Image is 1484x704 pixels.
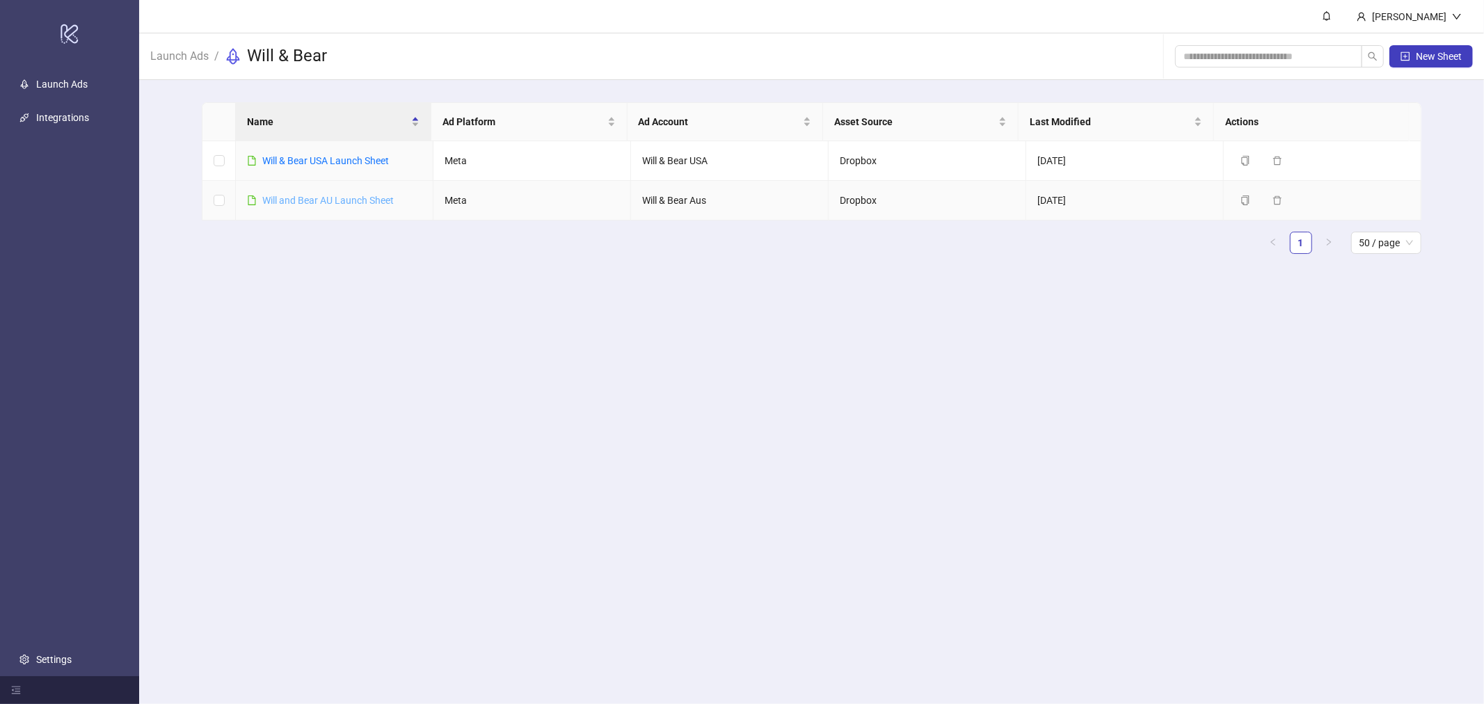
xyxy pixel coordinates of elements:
[236,103,431,141] th: Name
[1272,195,1282,205] span: delete
[834,114,996,129] span: Asset Source
[1325,238,1333,246] span: right
[1290,232,1312,254] li: 1
[1452,12,1462,22] span: down
[1291,232,1311,253] a: 1
[262,195,394,206] a: Will and Bear AU Launch Sheet
[36,112,89,123] a: Integrations
[1262,232,1284,254] button: left
[1019,103,1214,141] th: Last Modified
[11,685,21,695] span: menu-fold
[1026,141,1224,181] td: [DATE]
[433,141,631,181] td: Meta
[1318,232,1340,254] button: right
[147,47,212,63] a: Launch Ads
[829,141,1026,181] td: Dropbox
[1359,232,1413,253] span: 50 / page
[36,79,88,90] a: Launch Ads
[247,156,257,166] span: file
[1240,195,1250,205] span: copy
[36,654,72,665] a: Settings
[1401,51,1410,61] span: plus-square
[1318,232,1340,254] li: Next Page
[1416,51,1462,62] span: New Sheet
[1272,156,1282,166] span: delete
[442,114,604,129] span: Ad Platform
[1322,11,1332,21] span: bell
[431,103,627,141] th: Ad Platform
[225,48,241,65] span: rocket
[262,155,389,166] a: Will & Bear USA Launch Sheet
[823,103,1019,141] th: Asset Source
[1351,232,1421,254] div: Page Size
[1366,9,1452,24] div: [PERSON_NAME]
[1240,156,1250,166] span: copy
[639,114,800,129] span: Ad Account
[1389,45,1473,67] button: New Sheet
[433,181,631,221] td: Meta
[1026,181,1224,221] td: [DATE]
[214,45,219,67] li: /
[1368,51,1378,61] span: search
[628,103,823,141] th: Ad Account
[247,45,327,67] h3: Will & Bear
[1030,114,1191,129] span: Last Modified
[247,195,257,205] span: file
[247,114,408,129] span: Name
[1269,238,1277,246] span: left
[631,141,829,181] td: Will & Bear USA
[829,181,1026,221] td: Dropbox
[631,181,829,221] td: Will & Bear Aus
[1262,232,1284,254] li: Previous Page
[1214,103,1410,141] th: Actions
[1357,12,1366,22] span: user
